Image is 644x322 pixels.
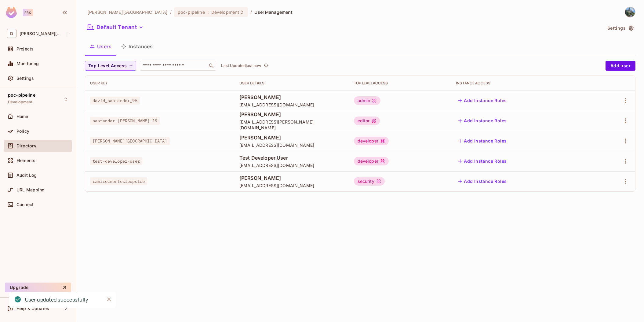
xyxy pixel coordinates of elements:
span: [EMAIL_ADDRESS][DOMAIN_NAME] [239,162,344,168]
span: User Management [254,9,293,15]
span: Development [211,9,239,15]
p: Last Updated just now [221,63,261,68]
span: Home [16,114,28,119]
button: Add Instance Roles [456,96,509,105]
span: [EMAIL_ADDRESS][DOMAIN_NAME] [239,183,344,188]
span: refresh [264,63,269,69]
button: Top Level Access [85,61,136,71]
span: Monitoring [16,61,39,66]
span: Directory [16,143,36,148]
button: Close [104,295,114,304]
span: Settings [16,76,34,81]
button: refresh [262,62,270,69]
span: Audit Log [16,173,37,178]
img: David Santander [625,7,635,17]
span: [PERSON_NAME] [239,134,344,141]
button: Settings [605,23,635,33]
img: SReyMgAAAABJRU5ErkJggg== [6,7,17,18]
div: Instance Access [456,81,587,86]
span: poc-pipeline [178,9,205,15]
span: [PERSON_NAME] [239,111,344,118]
span: the active workspace [87,9,168,15]
span: Test Developer User [239,154,344,161]
span: [EMAIL_ADDRESS][DOMAIN_NAME] [239,102,344,108]
span: Policy [16,129,29,134]
span: : [207,10,209,15]
span: URL Mapping [16,187,45,192]
div: developer [354,137,389,145]
div: User Details [239,81,344,86]
span: [PERSON_NAME] [239,175,344,181]
button: Add Instance Roles [456,176,509,186]
button: Add Instance Roles [456,156,509,166]
span: Connect [16,202,34,207]
span: D [7,29,16,38]
span: Workspace: david-santander [20,31,64,36]
li: / [250,9,252,15]
div: security [354,177,385,186]
span: david_santander_95 [90,97,140,105]
div: editor [354,117,380,125]
div: User Key [90,81,230,86]
span: ramirezmontesleopoldo [90,177,147,185]
li: / [170,9,172,15]
button: Users [85,39,116,54]
span: santander.[PERSON_NAME].19 [90,117,160,125]
button: Add user [606,61,635,71]
button: Default Tenant [85,22,146,32]
span: test-developer-user [90,157,142,165]
div: admin [354,96,381,105]
span: Click to refresh data [261,62,270,69]
span: Development [8,100,33,105]
span: [PERSON_NAME] [239,94,344,101]
span: Projects [16,46,34,51]
div: Pro [23,9,33,16]
div: Top Level Access [354,81,446,86]
button: Add Instance Roles [456,136,509,146]
div: developer [354,157,389,165]
span: [PERSON_NAME][GEOGRAPHIC_DATA] [90,137,170,145]
div: User updated successfully [25,296,88,304]
button: Instances [116,39,158,54]
span: Top Level Access [88,62,127,70]
span: [EMAIL_ADDRESS][PERSON_NAME][DOMAIN_NAME] [239,119,344,131]
button: Add Instance Roles [456,116,509,126]
span: poc-pipeline [8,93,35,98]
span: Elements [16,158,35,163]
span: [EMAIL_ADDRESS][DOMAIN_NAME] [239,142,344,148]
